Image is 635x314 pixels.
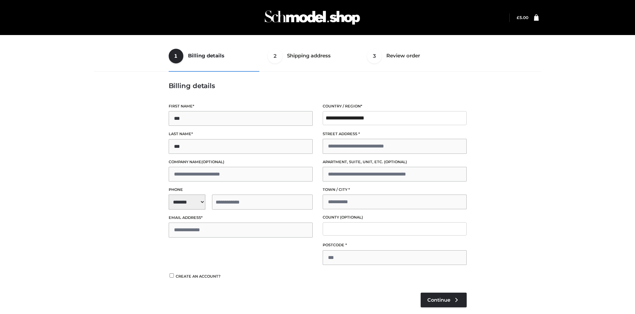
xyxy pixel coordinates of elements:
[169,159,313,165] label: Company name
[169,187,313,193] label: Phone
[323,214,467,221] label: County
[169,215,313,221] label: Email address
[169,82,467,90] h3: Billing details
[427,297,450,303] span: Continue
[517,15,528,20] a: £5.00
[169,273,175,278] input: Create an account?
[169,131,313,137] label: Last name
[323,187,467,193] label: Town / City
[262,4,362,31] img: Schmodel Admin 964
[323,131,467,137] label: Street address
[169,103,313,109] label: First name
[421,293,467,307] a: Continue
[201,160,224,164] span: (optional)
[323,159,467,165] label: Apartment, suite, unit, etc.
[323,242,467,248] label: Postcode
[384,160,407,164] span: (optional)
[176,274,221,279] span: Create an account?
[323,103,467,109] label: Country / Region
[517,15,528,20] bdi: 5.00
[340,215,363,220] span: (optional)
[517,15,519,20] span: £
